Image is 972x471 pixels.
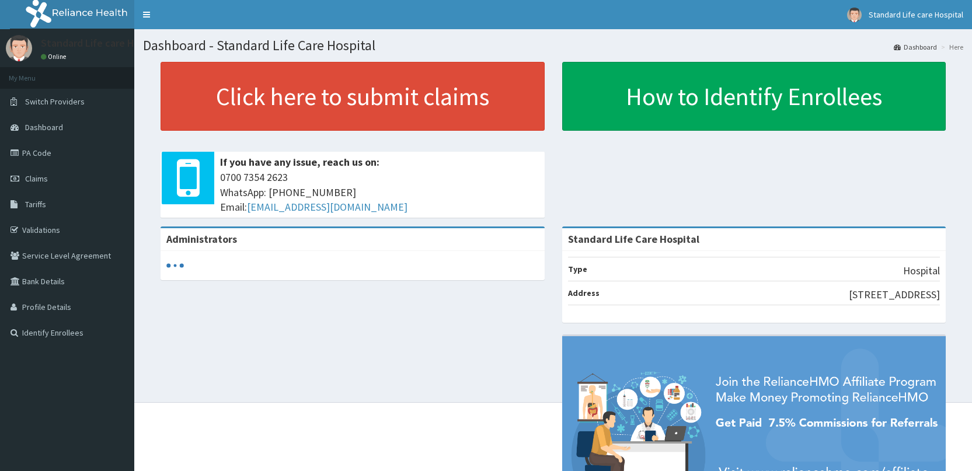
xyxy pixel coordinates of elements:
[25,199,46,210] span: Tariffs
[25,173,48,184] span: Claims
[220,155,379,169] b: If you have any issue, reach us on:
[6,35,32,61] img: User Image
[869,9,963,20] span: Standard Life care Hospital
[894,42,937,52] a: Dashboard
[903,263,940,278] p: Hospital
[568,232,699,246] strong: Standard Life Care Hospital
[568,288,600,298] b: Address
[220,170,539,215] span: 0700 7354 2623 WhatsApp: [PHONE_NUMBER] Email:
[847,8,862,22] img: User Image
[143,38,963,53] h1: Dashboard - Standard Life Care Hospital
[247,200,407,214] a: [EMAIL_ADDRESS][DOMAIN_NAME]
[166,257,184,274] svg: audio-loading
[41,38,166,48] p: Standard Life care Hospital
[166,232,237,246] b: Administrators
[41,53,69,61] a: Online
[849,287,940,302] p: [STREET_ADDRESS]
[938,42,963,52] li: Here
[161,62,545,131] a: Click here to submit claims
[25,122,63,132] span: Dashboard
[25,96,85,107] span: Switch Providers
[568,264,587,274] b: Type
[562,62,946,131] a: How to Identify Enrollees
